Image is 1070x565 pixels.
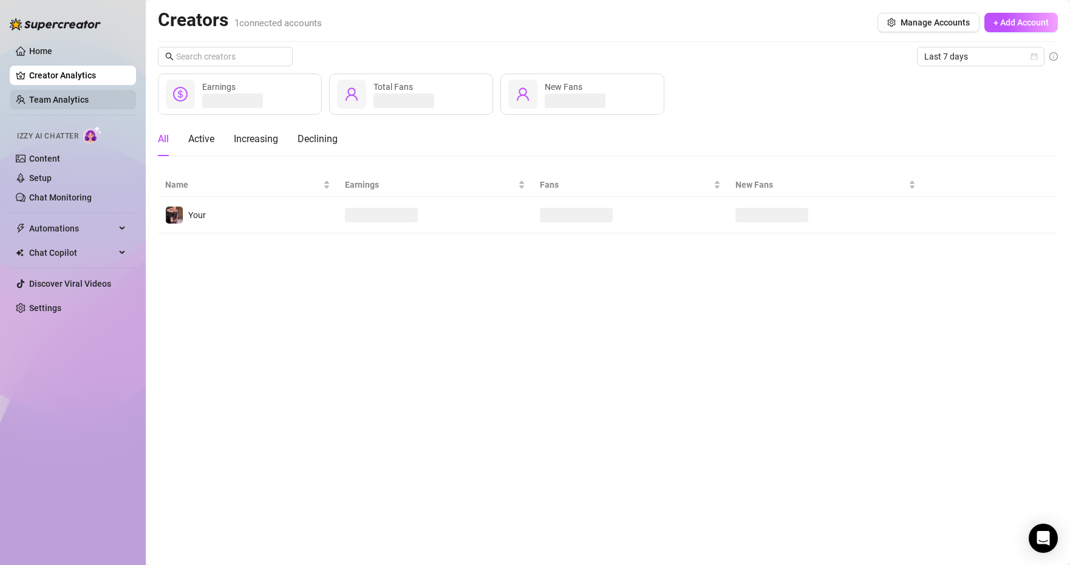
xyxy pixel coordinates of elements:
[924,47,1037,66] span: Last 7 days
[901,18,970,27] span: Manage Accounts
[166,207,183,224] img: Your
[158,173,338,197] th: Name
[29,303,61,313] a: Settings
[29,173,52,183] a: Setup
[16,248,24,257] img: Chat Copilot
[516,87,530,101] span: user
[887,18,896,27] span: setting
[1049,52,1058,61] span: info-circle
[234,18,322,29] span: 1 connected accounts
[234,132,278,146] div: Increasing
[540,178,710,191] span: Fans
[10,18,101,30] img: logo-BBDzfeDw.svg
[345,178,516,191] span: Earnings
[545,82,582,92] span: New Fans
[728,173,923,197] th: New Fans
[29,46,52,56] a: Home
[984,13,1058,32] button: + Add Account
[17,131,78,142] span: Izzy AI Chatter
[29,219,115,238] span: Automations
[29,279,111,289] a: Discover Viral Videos
[1031,53,1038,60] span: calendar
[29,66,126,85] a: Creator Analytics
[158,132,169,146] div: All
[29,154,60,163] a: Content
[533,173,728,197] th: Fans
[338,173,533,197] th: Earnings
[16,224,26,233] span: thunderbolt
[173,87,188,101] span: dollar-circle
[188,132,214,146] div: Active
[176,50,276,63] input: Search creators
[373,82,413,92] span: Total Fans
[202,82,236,92] span: Earnings
[165,178,321,191] span: Name
[993,18,1049,27] span: + Add Account
[158,9,322,32] h2: Creators
[298,132,338,146] div: Declining
[29,95,89,104] a: Team Analytics
[29,243,115,262] span: Chat Copilot
[83,126,102,143] img: AI Chatter
[29,193,92,202] a: Chat Monitoring
[877,13,980,32] button: Manage Accounts
[165,52,174,61] span: search
[735,178,906,191] span: New Fans
[188,210,206,220] span: Your
[1029,524,1058,553] div: Open Intercom Messenger
[344,87,359,101] span: user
